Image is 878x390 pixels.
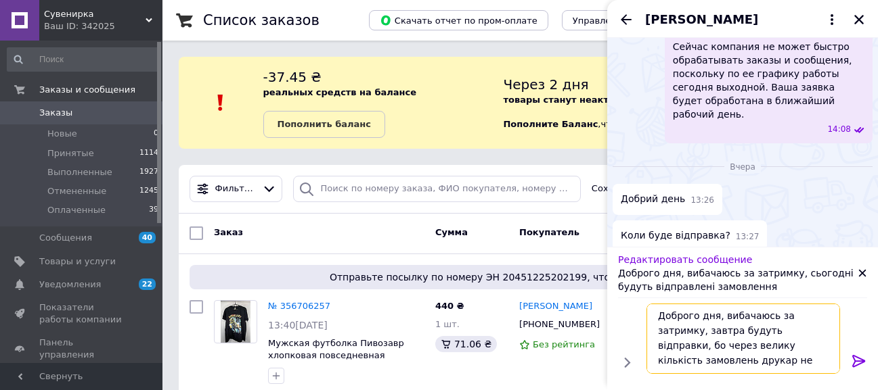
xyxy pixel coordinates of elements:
[221,301,250,343] img: Фото товару
[562,10,690,30] button: Управление статусами
[263,69,322,85] span: -37.45 ₴
[724,162,761,173] span: Вчера
[503,119,598,129] b: Пополните Баланс
[519,300,592,313] a: [PERSON_NAME]
[278,119,371,129] b: Пополнить баланс
[519,227,579,237] span: Покупатель
[673,40,864,121] span: Сейчас компания не может быстро обрабатывать заказы и сообщения, поскольку по ее графику работы с...
[618,266,858,293] p: Доброго дня, вибачаюсь за затримку, сьогодні будуть відправлені замовлення
[7,47,160,72] input: Поиск
[646,303,840,374] textarea: Доброго дня, вибачаюсь за затримку, завтра будуть відправки, бо через велику кількість замовлень ...
[39,84,135,96] span: Заказы и сообщения
[435,227,468,237] span: Сумма
[533,339,595,349] span: Без рейтинга
[690,195,714,206] span: 13:26 11.08.2025
[139,166,158,178] span: 1927
[592,182,701,195] span: Сохраненные фильтры:
[154,128,158,140] span: 0
[139,278,156,290] span: 22
[214,300,257,343] a: Фото товару
[293,176,581,202] input: Поиск по номеру заказа, ФИО покупателя, номеру телефона, Email, номеру накладной
[203,12,320,28] h1: Список заказов
[39,232,92,244] span: Сообщения
[139,147,158,160] span: 1114
[47,128,77,140] span: Новые
[618,11,634,28] button: Назад
[39,337,125,361] span: Панель управления
[263,111,385,138] a: Пополнить баланс
[195,270,846,284] span: Отправьте посылку по номеру ЭН 20451225202199, чтобы получить оплату
[435,336,497,352] div: 71.06 ₴
[503,76,588,93] span: Через 2 дня
[503,68,862,138] div: , чтоб и далее получать заказы
[44,20,162,32] div: Ваш ID: 342025
[621,228,730,243] span: Коли буде відправка?
[39,255,116,268] span: Товары и услуги
[503,95,634,105] b: товары станут неактивны
[139,232,156,243] span: 40
[369,10,548,30] button: Скачать отчет по пром-оплате
[736,231,760,243] span: 13:27 11.08.2025
[618,253,858,266] p: Редактировать сообщение
[39,301,125,326] span: Показатели работы компании
[645,11,758,28] span: [PERSON_NAME]
[268,320,328,331] span: 13:40[DATE]
[613,160,873,173] div: 11.08.2025
[645,11,840,28] button: [PERSON_NAME]
[44,8,146,20] span: Сувенирка
[215,182,257,195] span: Фильтры
[618,354,636,371] button: Показать кнопки
[47,166,112,178] span: Выполненные
[517,316,602,333] div: [PHONE_NUMBER]
[268,338,422,386] a: Мужская футболка Пивозавр хлопковая повседневная футболка хб отличного качества по Акции М
[573,16,679,26] span: Управление статусами
[149,204,158,216] span: 39
[47,185,106,197] span: Отмененные
[39,278,101,291] span: Уведомления
[380,14,537,26] span: Скачать отчет по пром-оплате
[435,301,464,311] span: 440 ₴
[268,301,330,311] a: № 356706257
[214,227,243,237] span: Заказ
[211,93,231,113] img: :exclamation:
[851,11,867,28] button: Закрыть
[47,147,94,160] span: Принятые
[139,185,158,197] span: 1245
[39,107,72,119] span: Заказы
[435,319,460,329] span: 1 шт.
[263,87,417,97] b: реальных средств на балансе
[827,124,851,135] span: 14:08 10.08.2025
[621,192,685,206] span: Добрий день
[47,204,106,216] span: Оплаченные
